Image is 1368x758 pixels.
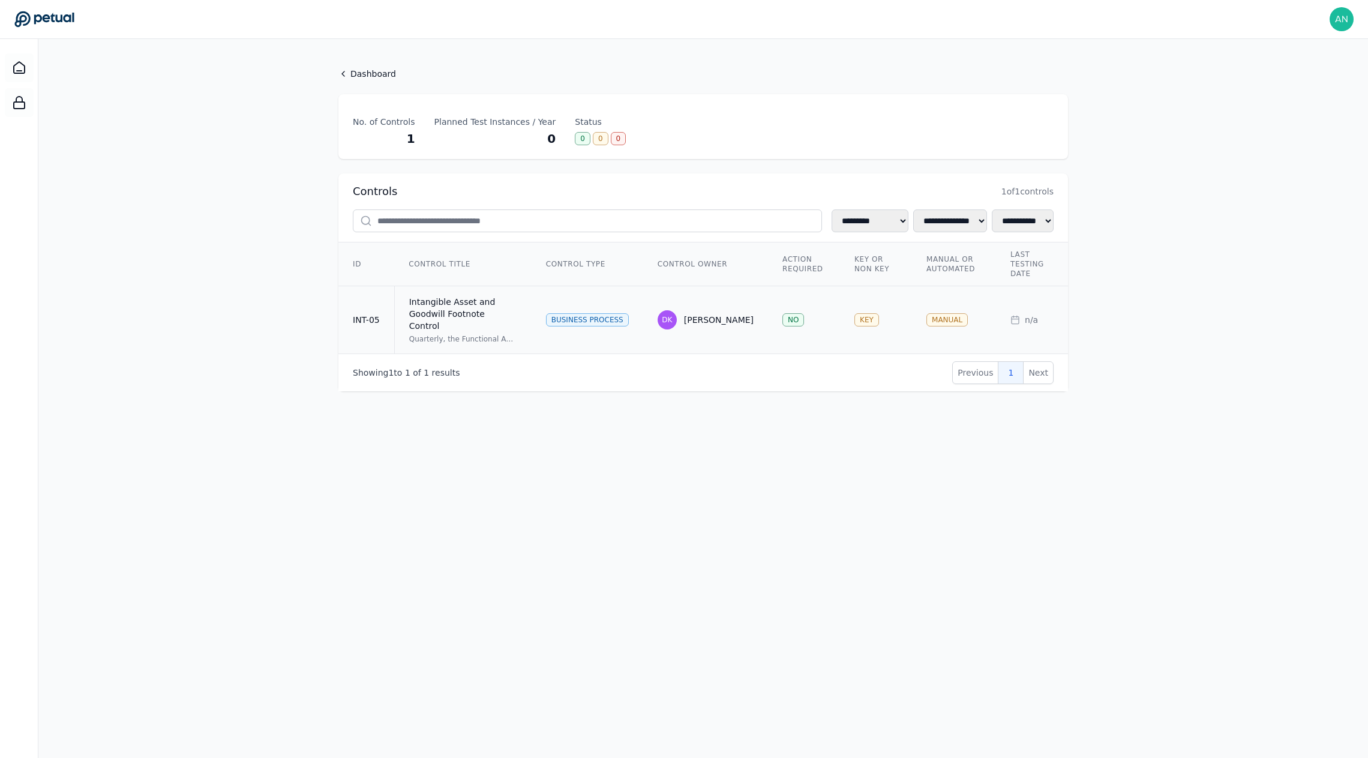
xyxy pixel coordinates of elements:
[5,53,34,82] a: Dashboard
[424,368,429,377] span: 1
[952,361,1054,384] nav: Pagination
[353,130,415,147] div: 1
[1010,314,1066,326] div: n/a
[684,314,754,326] div: [PERSON_NAME]
[532,242,643,286] th: Control Type
[546,313,629,326] div: Business Process
[611,132,626,145] div: 0
[662,315,672,325] span: DK
[1001,185,1054,197] span: 1 of 1 controls
[926,313,968,326] div: MANUAL
[593,132,608,145] div: 0
[434,130,556,147] div: 0
[575,116,626,128] div: Status
[998,361,1024,384] button: 1
[353,116,415,128] div: No. of Controls
[409,259,470,269] span: Control Title
[840,242,912,286] th: Key or Non Key
[782,313,804,326] div: NO
[434,116,556,128] div: Planned Test Instances / Year
[1023,361,1054,384] button: Next
[409,334,517,344] div: Quarterly, the Functional Accounting Manager or above reviews the Intangible Asset and Goodwill f...
[338,68,1068,80] a: Dashboard
[952,361,998,384] button: Previous
[353,259,361,269] span: ID
[854,313,879,326] div: KEY
[768,242,840,286] th: Action Required
[912,242,996,286] th: Manual or Automated
[14,11,74,28] a: Go to Dashboard
[5,88,34,117] a: SOC
[1330,7,1354,31] img: andrew+doordash@petual.ai
[996,242,1080,286] th: Last Testing Date
[388,368,394,377] span: 1
[409,296,517,332] div: Intangible Asset and Goodwill Footnote Control
[405,368,410,377] span: 1
[353,367,460,379] p: Showing to of results
[353,183,397,200] h2: Controls
[643,242,768,286] th: Control Owner
[338,286,394,354] td: INT-05
[575,132,590,145] div: 0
